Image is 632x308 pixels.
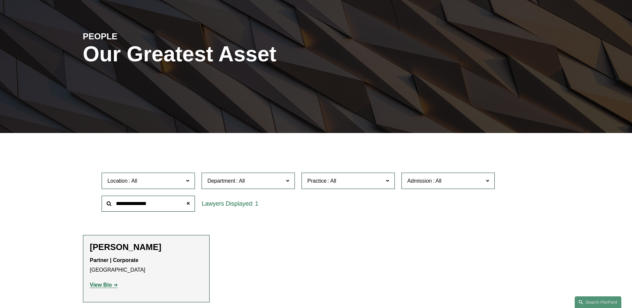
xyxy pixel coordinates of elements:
[307,178,326,184] span: Practice
[83,42,394,66] h1: Our Greatest Asset
[407,178,432,184] span: Admission
[90,282,112,288] strong: View Bio
[255,200,258,207] span: 1
[90,242,203,252] h2: [PERSON_NAME]
[90,256,203,275] p: [GEOGRAPHIC_DATA]
[83,31,200,42] h4: PEOPLE
[90,282,118,288] a: View Bio
[575,296,621,308] a: Search this site
[90,257,139,263] strong: Partner | Corporate
[207,178,235,184] span: Department
[107,178,128,184] span: Location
